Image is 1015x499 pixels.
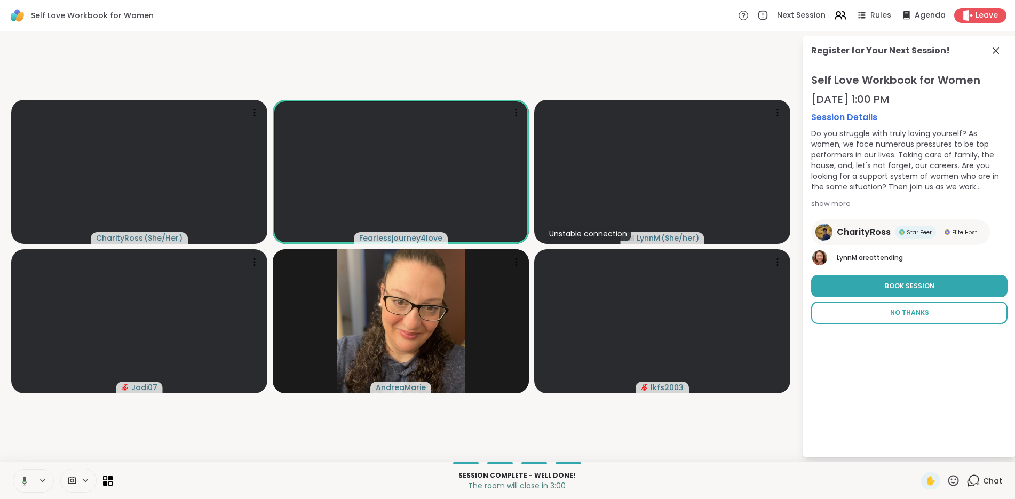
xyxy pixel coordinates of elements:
[907,228,932,236] span: Star Peer
[651,382,684,393] span: lkfs2003
[9,6,27,25] img: ShareWell Logomark
[952,228,977,236] span: Elite Host
[811,44,950,57] div: Register for Your Next Session!
[96,233,143,243] span: CharityRoss
[131,382,157,393] span: Jodi07
[359,233,442,243] span: Fearlessjourney4love
[144,233,183,243] span: ( She/Her )
[811,73,1008,88] span: Self Love Workbook for Women
[915,10,946,21] span: Agenda
[870,10,891,21] span: Rules
[337,249,465,393] img: AndreaMarie
[811,275,1008,297] button: Book Session
[811,199,1008,209] div: show more
[945,229,950,235] img: Elite Host
[811,92,1008,107] div: [DATE] 1:00 PM
[31,10,154,21] span: Self Love Workbook for Women
[119,480,915,491] p: The room will close in 3:00
[811,128,1008,192] div: Do you struggle with truly loving yourself? As women, we face numerous pressures to be top perfor...
[661,233,699,243] span: ( She/her )
[119,471,915,480] p: Session Complete - well done!
[976,10,998,21] span: Leave
[983,476,1002,486] span: Chat
[837,253,1008,263] p: are attending
[811,111,1008,124] a: Session Details
[641,384,648,391] span: audio-muted
[837,253,857,262] span: LynnM
[637,233,660,243] span: LynnM
[837,226,891,239] span: CharityRoss
[925,474,936,487] span: ✋
[811,302,1008,324] button: No Thanks
[545,226,631,241] div: Unstable connection
[777,10,826,21] span: Next Session
[885,281,934,291] span: Book Session
[899,229,905,235] img: Star Peer
[815,224,832,241] img: CharityRoss
[122,384,129,391] span: audio-muted
[811,219,990,245] a: CharityRossCharityRossStar PeerStar PeerElite HostElite Host
[812,250,827,265] img: LynnM
[890,308,929,318] span: No Thanks
[376,382,426,393] span: AndreaMarie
